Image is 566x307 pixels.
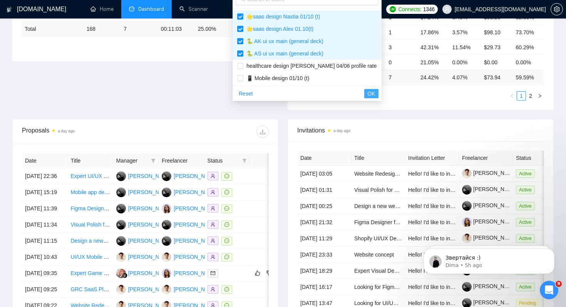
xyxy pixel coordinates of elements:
button: Reset [236,89,256,98]
div: [PERSON_NAME] [128,253,172,261]
div: [PERSON_NAME] [128,237,172,245]
img: upwork-logo.png [390,6,396,12]
div: [PERSON_NAME] [128,220,172,229]
th: Title [67,153,113,168]
a: [PERSON_NAME] [462,218,517,225]
a: 1 [517,92,526,100]
td: [DATE] 11:15 [22,233,67,249]
img: c1IcSb3_CmkmgjYJPJgzLPBV-pCP-dTOmciIazrCeUhmMlU-3wxV2A29HC6rIfREqq [462,217,472,227]
td: [DATE] 11:34 [22,217,67,233]
a: homeHome [90,6,114,12]
img: LL [116,220,126,230]
button: like [253,268,262,278]
li: Next Page [535,91,544,101]
a: Active [516,170,538,176]
a: LL[PERSON_NAME] [162,173,218,179]
span: dislike [266,270,272,276]
span: user-add [211,255,215,259]
td: Expert UI/UX Designer Needed for Web Tool User Journey Improvement [67,168,113,185]
a: NS[PERSON_NAME] [116,270,172,276]
img: NS [116,268,126,278]
div: [PERSON_NAME] [128,172,172,180]
a: AS[PERSON_NAME] [162,205,218,211]
a: Figma Designer for WooCommerce Website (WordPress) [354,219,491,225]
div: [PERSON_NAME] [128,269,172,277]
th: Date [297,151,351,166]
td: Mobile app designer [67,185,113,201]
td: [DATE] 15:19 [22,185,67,201]
span: 📱 Mobile design 01/10 (t) [243,75,309,81]
img: AS [162,204,171,213]
a: Active [516,203,538,209]
img: LL [116,204,126,213]
td: Expert Visual Designer for YouTube Podcast Template [351,263,405,279]
td: GRC SaaS Platform [67,282,113,298]
span: Status [208,156,239,165]
a: LL[PERSON_NAME] [162,237,218,243]
td: Figma Designer for WooCommerce Website (WordPress) [67,201,113,217]
a: Looking for Figma-Based UX & UI Designer for Luxury Real Estate Website Design [354,284,553,290]
span: Dashboard [138,6,164,12]
iframe: Intercom live chat [540,281,558,299]
td: $98.10 [481,25,513,40]
td: [DATE] 09:25 [22,282,67,298]
td: Looking for Figma-Based UX & UI Designer for Luxury Real Estate Website Design [351,279,405,295]
span: 🐍 AS ui ux main (general deck) [243,50,323,57]
span: left [510,94,514,98]
img: c13OfBxxy4Z7cAa4a-VYZfVzf0gcvrYOtOwbMsWVLwVi9A-qAcslrc3Nnr2ypmM5Nl [462,201,472,211]
li: Previous Page [507,91,517,101]
span: filter [151,158,156,163]
td: [DATE] 16:17 [297,279,351,295]
a: LL[PERSON_NAME] [116,173,172,179]
td: [DATE] 11:39 [22,201,67,217]
img: gigradar-bm.png [122,273,127,278]
div: [PERSON_NAME] [174,269,218,277]
td: Design a new website [351,198,405,214]
a: Visual Polish for HTML/Netlify Site — Luxury-Editorial Vibe (Sybarite / Soho House Style) [70,221,283,228]
img: LL [116,188,126,197]
td: [DATE] 18:29 [297,263,351,279]
span: Active [516,218,535,226]
img: DZ [116,285,126,294]
span: Reset [239,89,253,98]
a: LL[PERSON_NAME] [162,189,218,195]
img: DZ [162,252,171,262]
span: Connects: [398,5,421,13]
a: UI/UX Mobile App Designer [70,254,136,260]
a: Expert Game UI/UX Artist for Mobile Game Reskin [70,270,191,276]
td: [DATE] 11:29 [297,230,351,247]
a: Design a new website [70,238,123,244]
td: 59.59 % [512,70,544,85]
span: download [257,129,268,135]
a: [PERSON_NAME] [462,283,517,289]
span: message [224,206,229,211]
time: a day ago [58,129,75,133]
th: Manager [113,153,159,168]
img: DZ [162,285,171,294]
td: 1 [385,25,417,40]
th: Title [351,151,405,166]
a: [PERSON_NAME] [462,186,517,192]
td: 21.05% [417,55,449,70]
span: message [224,238,229,243]
a: Mobile app designer [70,189,119,195]
div: [PERSON_NAME] [174,237,218,245]
img: c13OfBxxy4Z7cAa4a-VYZfVzf0gcvrYOtOwbMsWVLwVi9A-qAcslrc3Nnr2ypmM5Nl [462,282,472,292]
a: GRC SaaS Platform [70,286,119,292]
div: [PERSON_NAME] [174,220,218,229]
td: Total [22,22,84,37]
td: [DATE] 00:25 [297,198,351,214]
td: 3 [385,40,417,55]
a: LL[PERSON_NAME] [116,221,172,227]
span: 🌟saas design Alex 01.10(t) [243,26,313,32]
img: LL [162,236,171,246]
a: searchScanner [179,6,208,12]
a: LL[PERSON_NAME] [116,205,172,211]
div: [PERSON_NAME] [128,285,172,294]
span: Active [516,169,535,178]
div: [PERSON_NAME] [174,285,218,294]
td: 25.00 % [195,22,232,37]
td: $ 73.94 [481,70,513,85]
button: download [256,126,269,138]
a: Pending [516,300,542,306]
